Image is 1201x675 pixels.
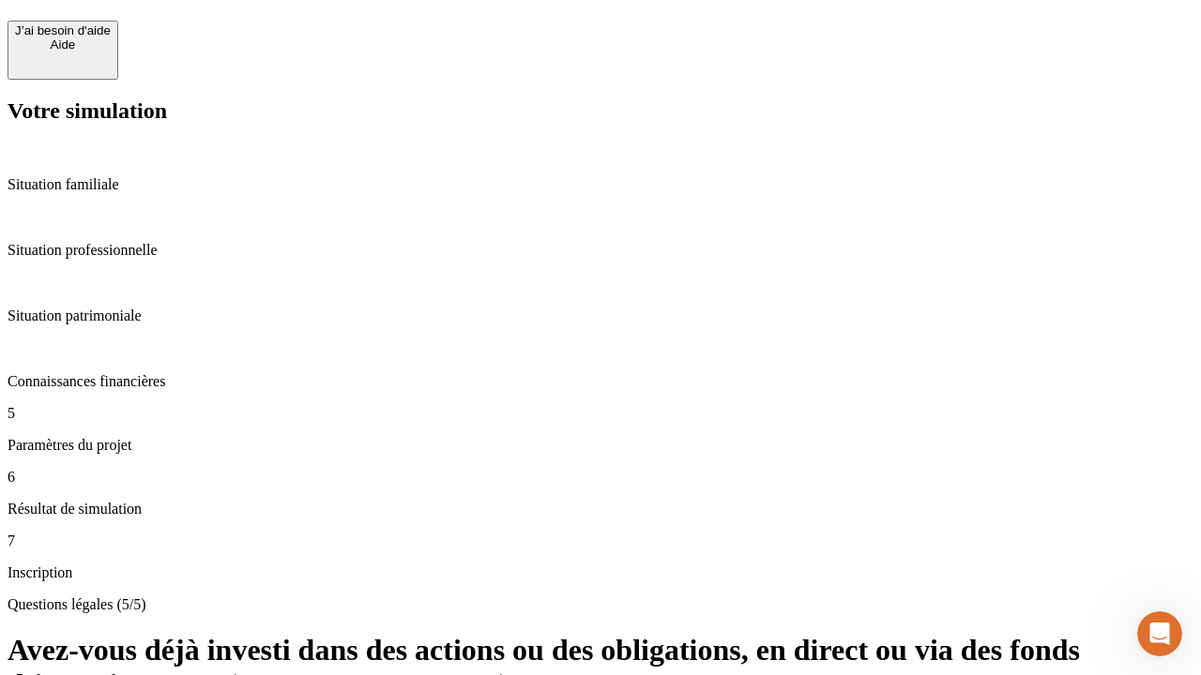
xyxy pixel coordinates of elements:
[1137,611,1182,656] iframe: Intercom live chat
[8,21,118,80] button: J’ai besoin d'aideAide
[8,501,1193,517] p: Résultat de simulation
[8,373,1193,390] p: Connaissances financières
[8,98,1193,124] h2: Votre simulation
[8,405,1193,422] p: 5
[8,532,1193,549] p: 7
[8,176,1193,193] p: Situation familiale
[8,242,1193,259] p: Situation professionnelle
[8,469,1193,486] p: 6
[8,596,1193,613] p: Questions légales (5/5)
[15,23,111,37] div: J’ai besoin d'aide
[8,564,1193,581] p: Inscription
[8,437,1193,454] p: Paramètres du projet
[15,37,111,52] div: Aide
[8,307,1193,324] p: Situation patrimoniale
